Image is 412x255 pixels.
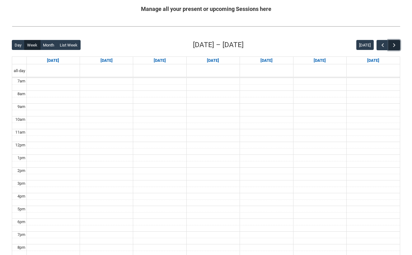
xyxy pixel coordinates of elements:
button: Next Week [388,40,400,50]
img: REDU_GREY_LINE [12,23,400,30]
button: List Week [57,40,81,50]
a: Go to December 16, 2025 [152,57,167,64]
a: Go to December 15, 2025 [99,57,114,64]
span: all-day [12,68,26,74]
a: Go to December 19, 2025 [312,57,327,64]
div: 8pm [16,244,26,251]
button: Day [12,40,25,50]
div: 2pm [16,168,26,174]
button: Week [24,40,40,50]
div: 11am [14,129,26,135]
div: 5pm [16,206,26,212]
button: [DATE] [356,40,374,50]
a: Go to December 20, 2025 [366,57,381,64]
div: 10am [14,116,26,123]
div: 9am [16,104,26,110]
button: Previous Week [377,40,388,50]
a: Go to December 18, 2025 [259,57,274,64]
div: 4pm [16,193,26,199]
div: 8am [16,91,26,97]
div: 7am [16,78,26,84]
button: Month [40,40,57,50]
a: Go to December 17, 2025 [206,57,220,64]
div: 1pm [16,155,26,161]
h2: Manage all your present or upcoming Sessions here [12,5,400,13]
div: 3pm [16,180,26,187]
div: 6pm [16,219,26,225]
div: 7pm [16,232,26,238]
h2: [DATE] – [DATE] [193,40,244,50]
div: 12pm [14,142,26,148]
a: Go to December 14, 2025 [46,57,60,64]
